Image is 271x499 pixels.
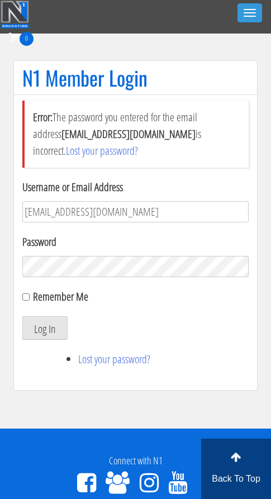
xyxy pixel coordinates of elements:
[1,1,29,28] img: n1-education
[22,234,249,250] label: Password
[22,66,249,89] h1: N1 Member Login
[201,472,271,486] p: Back To Top
[22,101,249,168] li: The password you entered for the email address is incorrect.
[9,29,34,44] a: 0
[66,143,138,158] a: Lost your password?
[22,316,68,340] button: Log In
[78,351,150,367] a: Lost your password?
[61,126,196,141] strong: [EMAIL_ADDRESS][DOMAIN_NAME]
[33,110,53,125] strong: Error:
[33,289,88,304] label: Remember Me
[22,179,249,196] label: Username or Email Address
[8,455,263,467] h4: Connect with N1
[20,32,34,46] span: 0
